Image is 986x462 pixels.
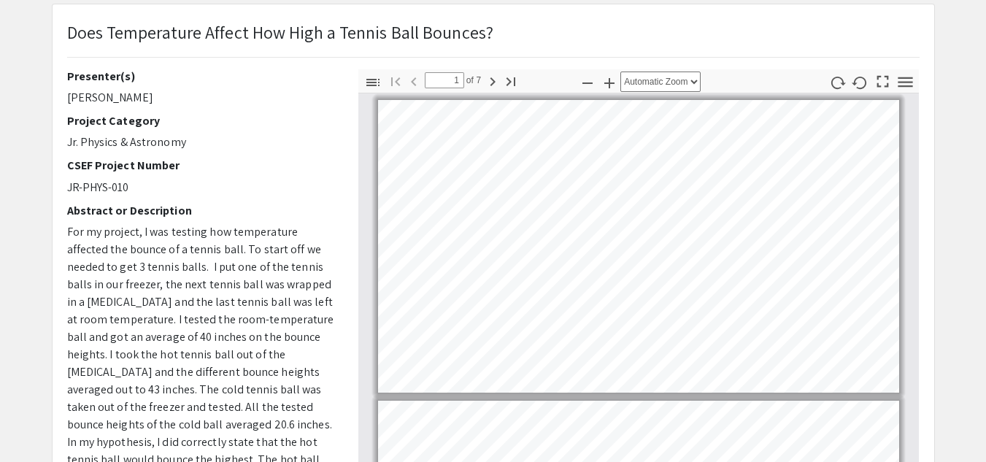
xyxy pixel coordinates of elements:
h2: Abstract or Description [67,204,336,217]
button: Previous Page [401,70,426,91]
input: Page [425,72,464,88]
span: of 7 [464,72,482,88]
button: Rotate Clockwise [825,72,850,93]
h2: Presenter(s) [67,69,336,83]
div: Page 1 [371,93,906,399]
button: Go to First Page [383,70,408,91]
p: Jr. Physics & Astronomy [67,134,336,151]
button: Toggle Sidebar [361,72,385,93]
button: Rotate Counterclockwise [847,72,872,93]
button: Switch to Presentation Mode [870,69,895,91]
select: Zoom [620,72,701,92]
p: Does Temperature Affect How High a Tennis Ball Bounces? [67,19,494,45]
button: Zoom Out [575,72,600,93]
h2: CSEF Project Number [67,158,336,172]
p: JR-PHYS-010 [67,179,336,196]
button: Next Page [480,70,505,91]
p: [PERSON_NAME] [67,89,336,107]
button: Go to Last Page [498,70,523,91]
button: Tools [893,72,917,93]
button: Zoom In [597,72,622,93]
h2: Project Category [67,114,336,128]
